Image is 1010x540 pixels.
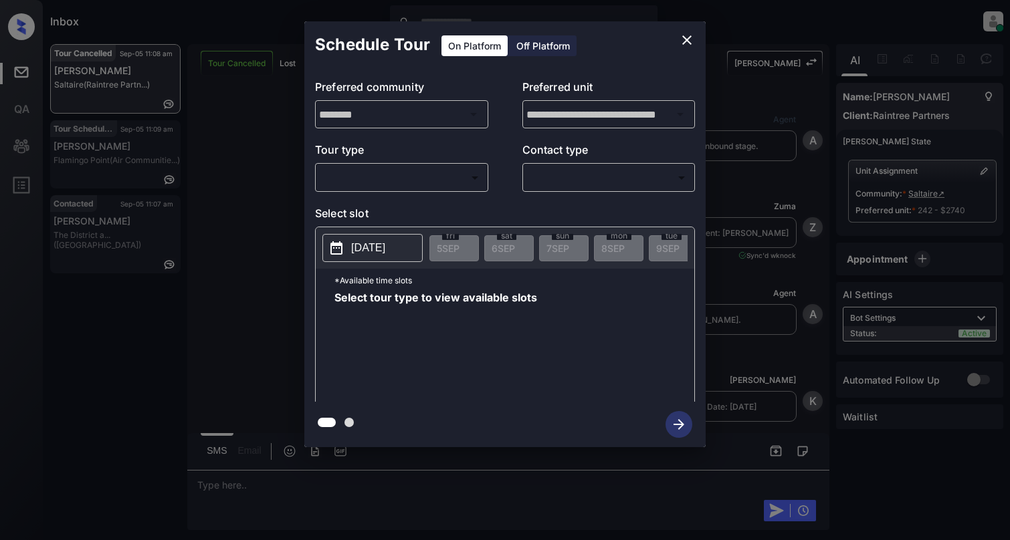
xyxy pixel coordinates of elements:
[334,292,537,399] span: Select tour type to view available slots
[334,269,694,292] p: *Available time slots
[351,240,385,256] p: [DATE]
[522,142,696,163] p: Contact type
[522,79,696,100] p: Preferred unit
[322,234,423,262] button: [DATE]
[510,35,577,56] div: Off Platform
[315,142,488,163] p: Tour type
[315,79,488,100] p: Preferred community
[315,205,695,227] p: Select slot
[304,21,441,68] h2: Schedule Tour
[441,35,508,56] div: On Platform
[674,27,700,53] button: close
